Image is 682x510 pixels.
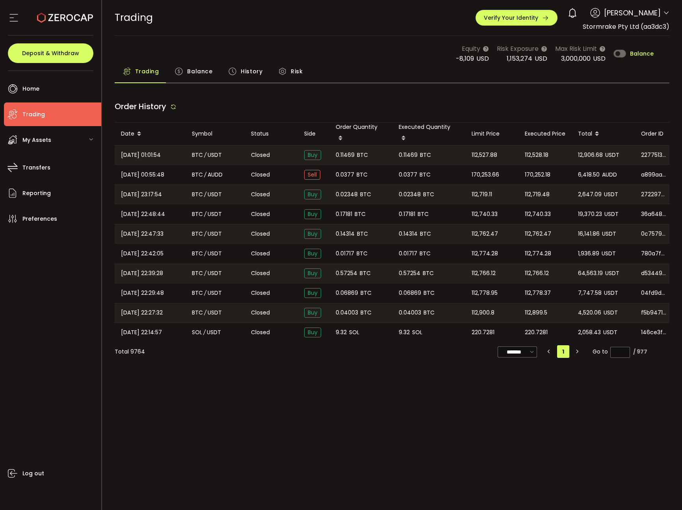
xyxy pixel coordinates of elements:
[641,309,666,317] span: f5b94717-8a91-47be-87f6-37315b07be44
[418,210,429,219] span: BTC
[424,289,435,298] span: BTC
[525,328,548,337] span: 220.7281
[121,170,164,179] span: [DATE] 00:55:48
[22,213,57,225] span: Preferences
[399,210,415,219] span: 0.17181
[361,308,372,317] span: BTC
[423,269,434,278] span: BTC
[121,151,161,160] span: [DATE] 01:01:54
[208,229,222,238] span: USDT
[208,170,223,179] span: AUDD
[525,229,551,238] span: 112,762.47
[399,289,421,298] span: 0.06869
[472,151,497,160] span: 112,527.88
[22,134,51,146] span: My Assets
[204,151,206,160] em: /
[399,151,418,160] span: 0.11469
[525,249,551,258] span: 112,774.28
[192,269,203,278] span: BTC
[484,15,538,20] span: Verify Your Identity
[22,468,44,479] span: Log out
[604,7,661,18] span: [PERSON_NAME]
[361,289,372,298] span: BTC
[204,269,206,278] em: /
[630,51,654,56] span: Balance
[22,50,79,56] span: Deposit & Withdraw
[204,308,206,317] em: /
[304,308,321,318] span: Buy
[472,269,496,278] span: 112,766.12
[641,210,666,218] span: 36a6487b-b617-465b-92d2-3ec4c94aded9
[298,129,329,138] div: Side
[357,249,368,258] span: BTC
[121,249,164,258] span: [DATE] 22:42:05
[602,170,617,179] span: AUDD
[602,249,616,258] span: USDT
[336,269,357,278] span: 0.57254
[204,289,206,298] em: /
[304,150,321,160] span: Buy
[192,210,203,219] span: BTC
[251,289,270,297] span: Closed
[121,289,164,298] span: [DATE] 22:29:48
[602,229,616,238] span: USDT
[472,190,492,199] span: 112,719.11
[572,127,635,141] div: Total
[641,289,666,297] span: 04fd9d94-15b3-4c86-a6cd-3147c33c9d04
[641,249,666,258] span: 780a7f04-ef3d-4fc2-9b30-dfa17a2f46fc
[115,11,153,24] span: Trading
[472,229,498,238] span: 112,762.47
[8,43,93,63] button: Deposit & Withdraw
[472,308,494,317] span: 112,900.8
[304,328,321,337] span: Buy
[360,269,371,278] span: BTC
[251,249,270,258] span: Closed
[207,328,221,337] span: USDT
[525,170,550,179] span: 170,252.18
[399,328,410,337] span: 9.32
[208,190,222,199] span: USDT
[472,210,498,219] span: 112,740.33
[635,129,680,138] div: Order ID
[336,151,355,160] span: 0.11469
[420,151,431,160] span: BTC
[641,171,666,179] span: a899aa7c-a35e-4fa7-b60e-44d5cb53c68c
[578,210,602,219] span: 19,370.23
[603,328,617,337] span: USDT
[535,54,547,63] span: USD
[578,328,601,337] span: 2,058.43
[121,308,163,317] span: [DATE] 22:27:32
[578,289,602,298] span: 7,747.58
[578,190,602,199] span: 2,647.09
[22,83,39,95] span: Home
[304,249,321,259] span: Buy
[578,269,603,278] span: 64,563.19
[204,229,206,238] em: /
[22,188,51,199] span: Reporting
[412,328,422,337] span: SOL
[399,249,417,258] span: 0.01717
[115,127,186,141] div: Date
[578,151,603,160] span: 12,906.68
[357,151,368,160] span: BTC
[399,308,421,317] span: 0.04003
[604,289,618,298] span: USDT
[525,308,547,317] span: 112,899.5
[208,289,222,298] span: USDT
[241,63,262,79] span: History
[208,249,222,258] span: USDT
[336,170,354,179] span: 0.0377
[472,289,498,298] span: 112,778.95
[578,249,599,258] span: 1,936.89
[251,171,270,179] span: Closed
[251,328,270,337] span: Closed
[251,190,270,199] span: Closed
[357,170,368,179] span: BTC
[251,151,270,159] span: Closed
[357,229,368,238] span: BTC
[605,269,619,278] span: USDT
[304,209,321,219] span: Buy
[329,123,392,145] div: Order Quantity
[578,308,601,317] span: 4,520.06
[604,308,618,317] span: USDT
